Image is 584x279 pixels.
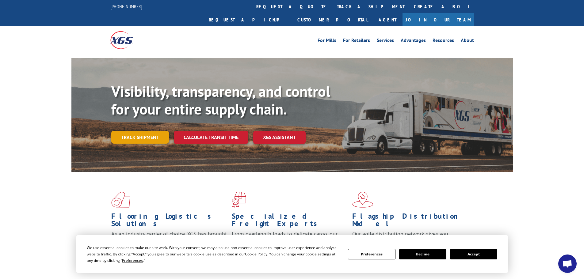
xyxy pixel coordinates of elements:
div: We use essential cookies to make our site work. With your consent, we may also use non-essential ... [87,244,341,264]
a: Agent [372,13,403,26]
a: [PHONE_NUMBER] [110,3,142,9]
div: Open chat [558,254,577,273]
span: As an industry carrier of choice, XGS has brought innovation and dedication to flooring logistics... [111,230,227,252]
div: Cookie Consent Prompt [76,235,508,273]
a: Track shipment [111,131,169,144]
span: Our agile distribution network gives you nationwide inventory management on demand. [352,230,465,245]
a: For Mills [318,38,336,45]
a: XGS ASSISTANT [253,131,306,144]
h1: Flagship Distribution Model [352,213,468,230]
a: For Retailers [343,38,370,45]
a: Services [377,38,394,45]
a: About [461,38,474,45]
button: Preferences [348,249,395,259]
b: Visibility, transparency, and control for your entire supply chain. [111,82,330,119]
a: Calculate transit time [174,131,248,144]
p: From overlength loads to delicate cargo, our experienced staff knows the best way to move your fr... [232,230,348,258]
a: Advantages [401,38,426,45]
a: Join Our Team [403,13,474,26]
img: xgs-icon-total-supply-chain-intelligence-red [111,192,130,208]
a: Resources [433,38,454,45]
a: Customer Portal [293,13,372,26]
h1: Flooring Logistics Solutions [111,213,227,230]
a: Request a pickup [204,13,293,26]
img: xgs-icon-flagship-distribution-model-red [352,192,373,208]
img: xgs-icon-focused-on-flooring-red [232,192,246,208]
button: Accept [450,249,497,259]
button: Decline [399,249,446,259]
span: Cookie Policy [245,251,267,257]
h1: Specialized Freight Experts [232,213,348,230]
span: Preferences [122,258,143,263]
